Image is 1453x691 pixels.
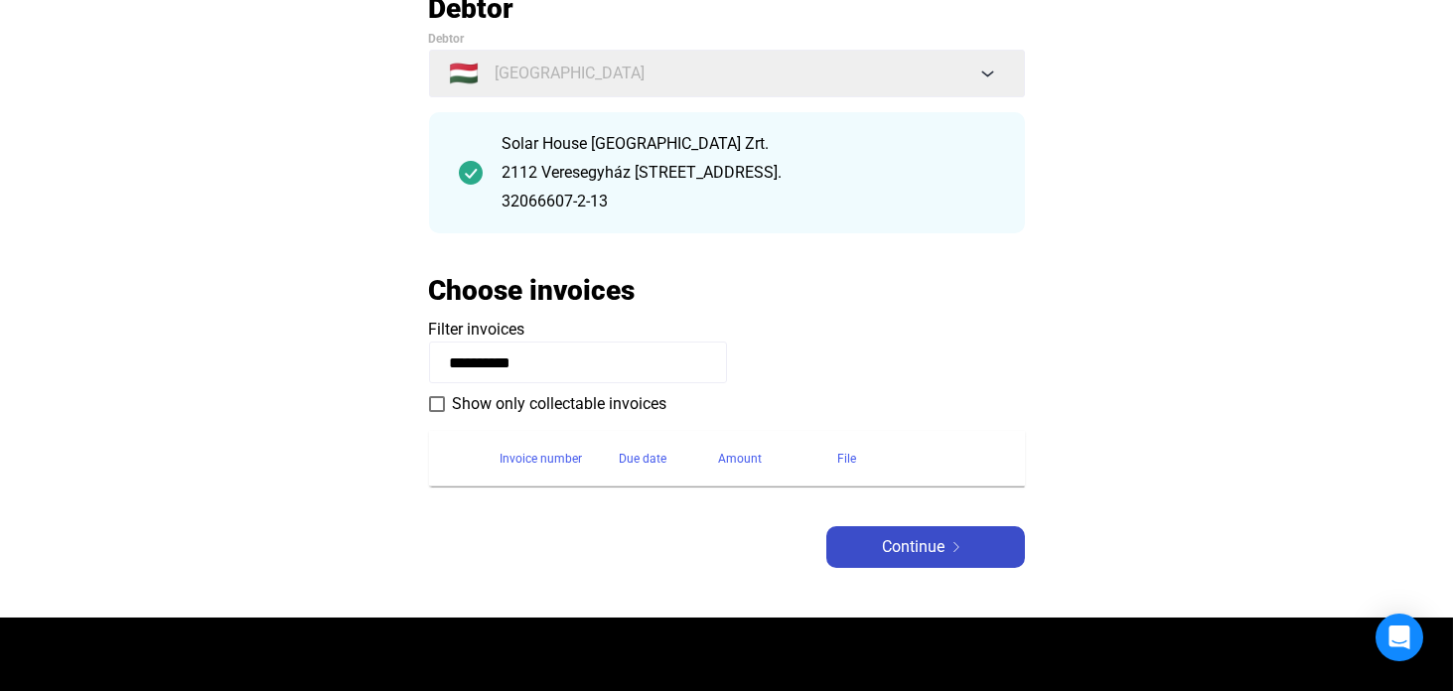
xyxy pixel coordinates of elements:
div: Invoice number [501,447,620,471]
div: File [838,447,857,471]
div: File [838,447,1001,471]
div: Open Intercom Messenger [1376,614,1423,661]
button: Continuearrow-right-white [826,526,1025,568]
button: 🇭🇺[GEOGRAPHIC_DATA] [429,50,1025,97]
img: arrow-right-white [944,542,968,552]
div: Solar House [GEOGRAPHIC_DATA] Zrt. [503,132,995,156]
span: Show only collectable invoices [453,392,667,416]
div: 32066607-2-13 [503,190,995,213]
div: Amount [719,447,763,471]
span: [GEOGRAPHIC_DATA] [496,62,646,85]
span: Filter invoices [429,320,525,339]
div: Amount [719,447,838,471]
img: checkmark-darker-green-circle [459,161,483,185]
h2: Choose invoices [429,273,636,308]
div: Invoice number [501,447,583,471]
span: Continue [882,535,944,559]
div: Due date [620,447,667,471]
span: 🇭🇺 [450,62,480,85]
div: 2112 Veresegyház [STREET_ADDRESS]. [503,161,995,185]
div: Due date [620,447,719,471]
span: Debtor [429,32,465,46]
